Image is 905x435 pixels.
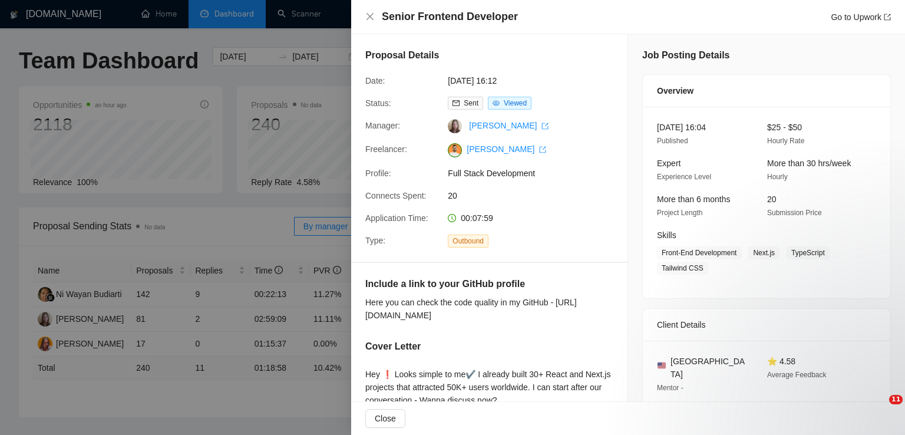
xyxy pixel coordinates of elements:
span: mail [452,100,460,107]
a: [PERSON_NAME] export [467,144,546,154]
span: [GEOGRAPHIC_DATA] [671,355,748,381]
span: Skills [657,230,676,240]
h5: Include a link to your GitHub profile [365,277,576,291]
span: Mentor - [657,384,683,392]
span: 00:07:59 [461,213,493,223]
span: export [541,123,549,130]
span: More than 30 hrs/week [767,159,851,168]
span: export [884,14,891,21]
span: Published [657,137,688,145]
span: [DATE] 16:12 [448,74,625,87]
span: Hourly [767,173,788,181]
div: Client Details [657,309,876,341]
span: Tailwind CSS [657,262,708,275]
span: Front-End Development [657,246,741,259]
span: Sent [464,99,478,107]
span: 20 [767,195,777,204]
button: Close [365,12,375,22]
div: Here you can check the code quality in my GitHub - [URL][DOMAIN_NAME] [365,296,613,322]
span: [DATE] 16:04 [657,123,706,132]
span: Profile: [365,169,391,178]
span: More than 6 months [657,195,731,204]
a: [PERSON_NAME] export [469,121,549,130]
span: Overview [657,84,693,97]
span: $25 - $50 [767,123,802,132]
span: Outbound [448,235,488,248]
span: Project Length [657,209,702,217]
span: 11 [889,395,903,404]
button: Close [365,409,405,428]
span: Full Stack Development [448,167,625,180]
span: Submission Price [767,209,822,217]
span: Connects Spent: [365,191,427,200]
img: c1NLmzrk-0pBZjOo1nLSJnOz0itNHKTdmMHAt8VIsLFzaWqqsJDJtcFyV3OYvrqgu3 [448,143,462,157]
a: Go to Upworkexport [831,12,891,22]
span: Type: [365,236,385,245]
span: Close [375,412,396,425]
span: Expert [657,159,681,168]
span: Status: [365,98,391,108]
span: Date: [365,76,385,85]
img: 🇺🇸 [658,361,666,370]
span: Freelancer: [365,144,407,154]
span: close [365,12,375,21]
span: eye [493,100,500,107]
span: export [539,146,546,153]
iframe: Intercom live chat [865,395,893,423]
span: 20 [448,189,625,202]
span: clock-circle [448,214,456,222]
h5: Job Posting Details [642,48,729,62]
span: Hourly Rate [767,137,804,145]
h5: Proposal Details [365,48,439,62]
span: Viewed [504,99,527,107]
h5: Cover Letter [365,340,421,354]
span: Next.js [748,246,780,259]
span: TypeScript [787,246,830,259]
span: Manager: [365,121,400,130]
h4: Senior Frontend Developer [382,9,518,24]
span: Experience Level [657,173,711,181]
span: Application Time: [365,213,428,223]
